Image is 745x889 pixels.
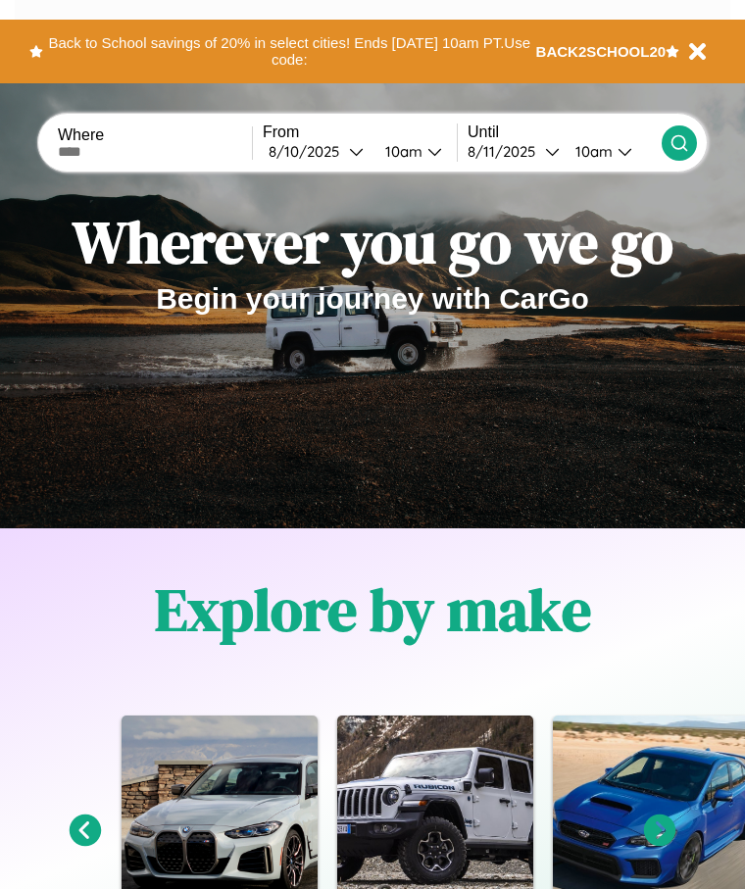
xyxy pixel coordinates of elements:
label: Where [58,126,252,144]
div: 10am [566,142,618,161]
h1: Explore by make [155,569,591,650]
div: 8 / 11 / 2025 [468,142,545,161]
button: Back to School savings of 20% in select cities! Ends [DATE] 10am PT.Use code: [43,29,536,74]
label: Until [468,123,662,141]
label: From [263,123,457,141]
div: 8 / 10 / 2025 [269,142,349,161]
button: 8/10/2025 [263,141,370,162]
button: 10am [370,141,457,162]
b: BACK2SCHOOL20 [536,43,667,60]
div: 10am [375,142,427,161]
button: 10am [560,141,662,162]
